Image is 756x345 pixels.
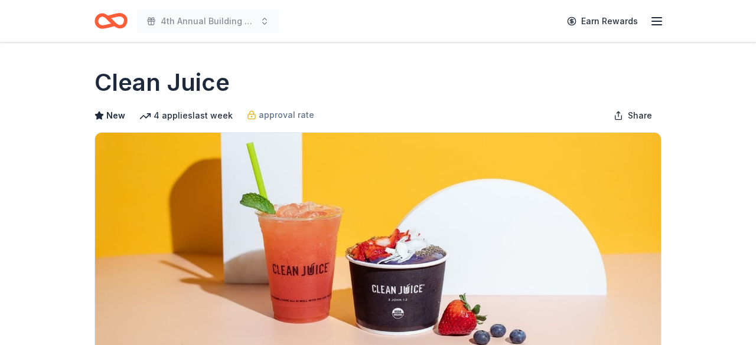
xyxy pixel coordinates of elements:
a: approval rate [247,108,314,122]
button: 4th Annual Building Hope Gala [137,9,279,33]
span: New [106,109,125,123]
a: Earn Rewards [560,11,645,32]
div: 4 applies last week [139,109,233,123]
span: Share [628,109,652,123]
a: Home [94,7,128,35]
button: Share [604,104,661,127]
h1: Clean Juice [94,66,230,99]
span: 4th Annual Building Hope Gala [161,14,255,28]
span: approval rate [259,108,314,122]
